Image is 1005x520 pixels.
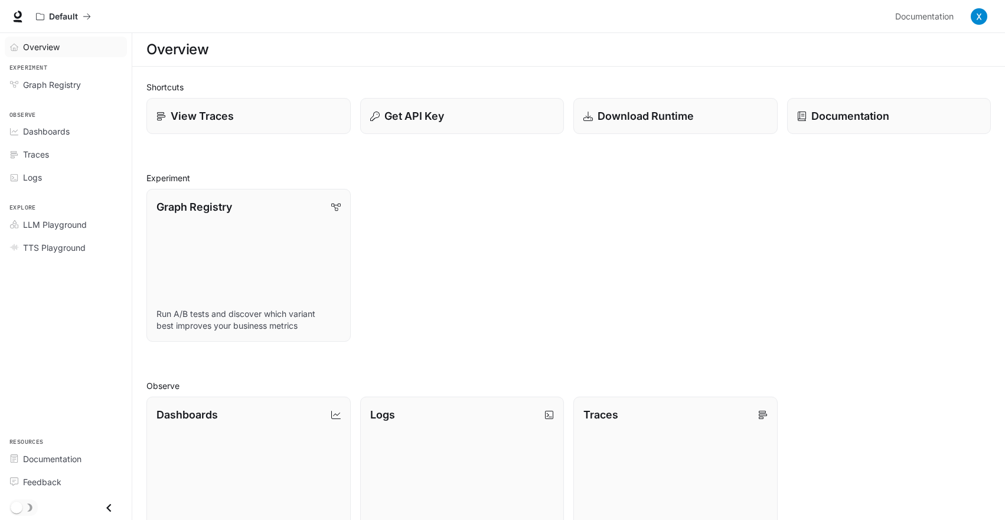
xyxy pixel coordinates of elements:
a: Documentation [5,449,127,469]
h2: Experiment [146,172,991,184]
p: Run A/B tests and discover which variant best improves your business metrics [156,308,341,332]
a: Logs [5,167,127,188]
h2: Observe [146,380,991,392]
span: Dashboards [23,125,70,138]
p: Logs [370,407,395,423]
h2: Shortcuts [146,81,991,93]
h1: Overview [146,38,208,61]
span: Documentation [895,9,954,24]
a: View Traces [146,98,351,134]
span: Traces [23,148,49,161]
a: TTS Playground [5,237,127,258]
button: User avatar [967,5,991,28]
span: LLM Playground [23,218,87,231]
p: View Traces [171,108,234,124]
span: TTS Playground [23,241,86,254]
p: Get API Key [384,108,444,124]
a: Documentation [890,5,962,28]
button: All workspaces [31,5,96,28]
p: Graph Registry [156,199,232,215]
span: Overview [23,41,60,53]
a: Graph RegistryRun A/B tests and discover which variant best improves your business metrics [146,189,351,342]
img: User avatar [971,8,987,25]
p: Default [49,12,78,22]
span: Graph Registry [23,79,81,91]
span: Logs [23,171,42,184]
p: Traces [583,407,618,423]
a: Traces [5,144,127,165]
a: Graph Registry [5,74,127,95]
button: Get API Key [360,98,565,134]
span: Documentation [23,453,81,465]
p: Documentation [811,108,889,124]
p: Dashboards [156,407,218,423]
span: Dark mode toggle [11,501,22,514]
a: Download Runtime [573,98,778,134]
a: Overview [5,37,127,57]
a: Documentation [787,98,991,134]
a: Feedback [5,472,127,492]
span: Feedback [23,476,61,488]
button: Close drawer [96,496,122,520]
a: LLM Playground [5,214,127,235]
a: Dashboards [5,121,127,142]
p: Download Runtime [598,108,694,124]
